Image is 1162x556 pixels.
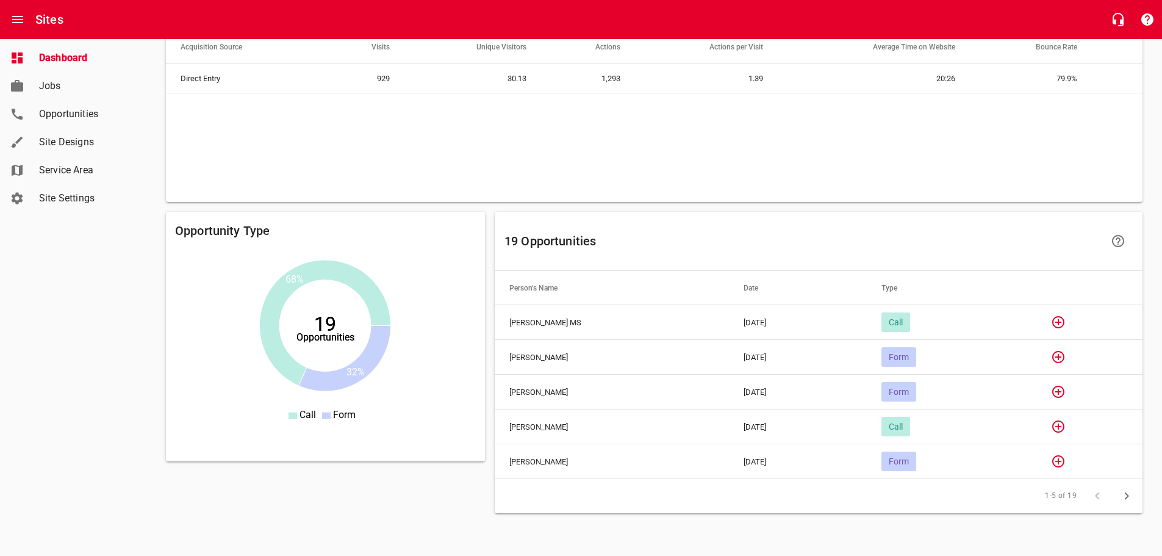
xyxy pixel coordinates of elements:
span: Jobs [39,79,132,93]
th: Average Time on Website [778,30,970,64]
th: Actions per Visit [635,30,778,64]
span: Call [881,422,910,431]
span: Form [333,409,356,421]
span: Call [881,317,910,327]
td: [PERSON_NAME] [495,340,729,375]
span: Service Area [39,163,132,178]
div: Call [881,417,910,436]
th: Unique Visitors [404,30,541,64]
text: 32% [346,366,365,378]
td: [DATE] [729,375,867,410]
td: [PERSON_NAME] [495,375,729,410]
span: Form [881,352,916,362]
text: Opportunities [296,331,354,343]
div: Form [881,347,916,367]
span: Site Designs [39,135,132,150]
td: 20:26 [778,64,970,93]
th: Bounce Rate [970,30,1092,64]
div: Form [881,452,916,471]
span: Site Settings [39,191,132,206]
span: 1-5 of 19 [1045,490,1077,502]
td: 30.13 [404,64,541,93]
td: [PERSON_NAME] [495,444,729,479]
span: Opportunities [39,107,132,121]
h6: Sites [35,10,63,29]
button: Support Portal [1133,5,1162,34]
th: Visits [323,30,404,64]
div: Call [881,312,910,332]
span: Call [299,409,316,421]
th: Person's Name [495,271,729,305]
h6: 19 Opportunities [504,231,1101,251]
th: Type [867,271,1029,305]
text: 19 [314,312,336,336]
th: Acquisition Source [166,30,323,64]
button: Open drawer [3,5,32,34]
div: Form [881,382,916,402]
button: Live Chat [1103,5,1133,34]
td: Direct Entry [166,64,323,93]
td: [DATE] [729,444,867,479]
text: 68% [286,273,304,284]
span: Form [881,457,916,466]
td: 79.9% [970,64,1092,93]
td: 1.39 [635,64,778,93]
a: Learn more about your Opportunities [1103,226,1133,256]
td: [DATE] [729,340,867,375]
th: Date [729,271,867,305]
td: 1,293 [541,64,634,93]
td: 929 [323,64,404,93]
td: [PERSON_NAME] [495,410,729,444]
h6: Opportunity Type [175,221,476,240]
td: [DATE] [729,410,867,444]
span: Form [881,387,916,397]
span: Dashboard [39,51,132,65]
td: [DATE] [729,305,867,340]
th: Actions [541,30,634,64]
td: [PERSON_NAME] MS [495,305,729,340]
